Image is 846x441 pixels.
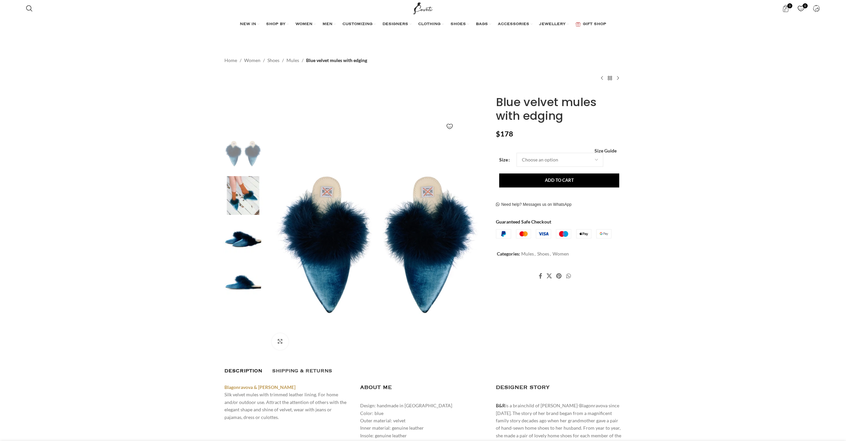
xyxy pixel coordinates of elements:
span: GIFT SHOP [583,22,606,27]
span: CUSTOMIZING [342,22,372,27]
span: Blue velvet mules with edging [306,57,367,64]
img: Blue velvet mules with edging Mules curated marketplace Coveti [223,134,263,173]
img: Blue velvet mules with edging Mules curated marketplace Coveti [223,218,263,257]
img: guaranteed-safe-checkout-bordered.j [496,229,612,239]
span: $ [496,129,500,138]
a: Next product [614,74,622,82]
a: WOMEN [295,18,316,31]
a: NEW IN [240,18,259,31]
img: RXB2021 [267,134,488,355]
span: DESIGNERS [382,22,408,27]
div: Main navigation [23,18,823,31]
strong: DESIGNER STORY [496,386,550,390]
span: Shipping & Returns [272,368,332,374]
span: , [535,250,536,258]
nav: Breadcrumb [224,57,367,64]
a: Mules [521,251,534,257]
a: B&R [496,403,505,408]
a: Women [553,251,569,257]
span: SHOES [451,22,466,27]
a: Site logo [412,5,434,11]
a: Search [23,2,36,15]
div: My Wishlist [794,2,808,15]
span: SHOP BY [266,22,285,27]
span: MEN [322,22,332,27]
a: JEWELLERY [539,18,569,31]
a: SHOES [451,18,469,31]
img: Blue velvet mules with edging Mules curated marketplace Coveti [223,176,263,215]
a: Shoes [537,251,549,257]
span: 0 [787,3,792,8]
span: WOMEN [295,22,312,27]
a: ACCESSORIES [498,18,533,31]
span: Description [224,368,262,374]
a: GIFT SHOP [576,18,606,31]
span: CLOTHING [418,22,441,27]
a: Facebook social link [537,271,544,281]
a: MEN [322,18,336,31]
label: Size [499,156,510,163]
img: Blue velvet mules with edging Mules curated marketplace Coveti [223,261,263,300]
strong: ABOUT ME [360,386,392,390]
a: CLOTHING [418,18,444,31]
bdi: 178 [496,129,513,138]
a: Mules [286,57,299,64]
a: 0 [779,2,793,15]
a: Home [224,57,237,64]
a: 0 [794,2,808,15]
strong: Guaranteed Safe Checkout [496,219,551,225]
a: Women [244,57,260,64]
span: NEW IN [240,22,256,27]
a: Need help? Messages us on WhatsApp [496,202,572,207]
a: Blagonravova & [PERSON_NAME] [224,384,295,390]
a: CUSTOMIZING [342,18,376,31]
a: DESIGNERS [382,18,411,31]
span: Categories: [497,251,520,257]
span: JEWELLERY [539,22,566,27]
a: Pinterest social link [554,271,564,281]
a: Previous product [598,74,606,82]
button: Add to cart [499,173,619,187]
a: WhatsApp social link [564,271,573,281]
p: Silk velvet mules with trimmed leather lining. For home and/or outdoor use. Attract the attention... [224,384,350,421]
a: X social link [545,271,554,281]
span: ACCESSORIES [498,22,529,27]
span: , [550,250,551,258]
h1: Blue velvet mules with edging [496,95,622,123]
span: BAGS [476,22,488,27]
img: GiftBag [576,22,581,26]
a: SHOP BY [266,18,289,31]
span: 0 [803,3,808,8]
a: Shoes [267,57,279,64]
a: BAGS [476,18,491,31]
